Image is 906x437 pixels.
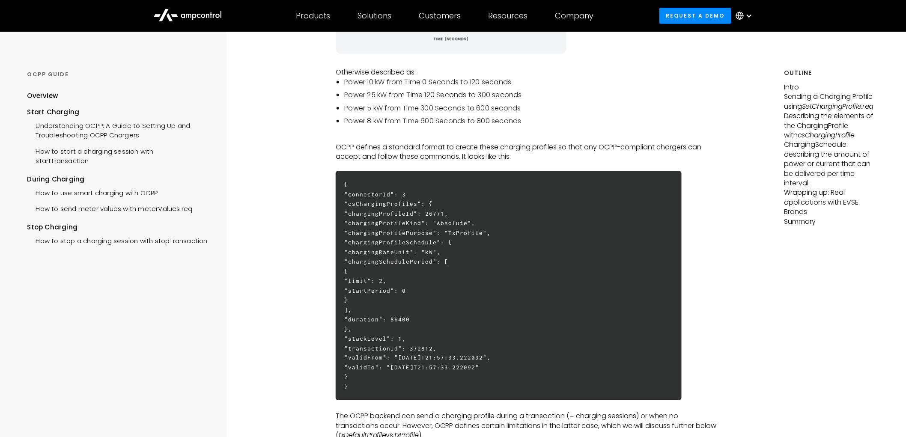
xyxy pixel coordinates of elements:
[336,402,720,412] p: ‍
[27,200,192,216] a: How to send meter values with meterValues.req
[659,8,731,24] a: Request a demo
[784,68,879,77] h5: Outline
[344,77,720,87] li: Power 10 kW from Time 0 Seconds to 120 seconds
[27,117,208,143] a: Understanding OCPP: A Guide to Setting Up and Troubleshooting OCPP Chargers
[27,91,58,101] div: Overview
[784,92,879,111] p: Sending a Charging Profile using
[27,71,208,78] div: OCPP GUIDE
[555,11,594,21] div: Company
[344,116,720,126] li: Power 8 kW from Time 600 Seconds to 800 seconds
[489,11,528,21] div: Resources
[784,140,879,188] p: ChargingSchedule: describing the amount of power or current that can be delivered per time interval.
[296,11,331,21] div: Products
[784,83,879,92] p: Intro
[784,111,879,140] p: Describing the elements of the ChargingProfile with
[27,184,158,200] a: How to use smart charging with OCPP
[358,11,392,21] div: Solutions
[336,133,720,142] p: ‍
[27,107,208,117] div: Start Charging
[784,217,879,226] p: Summary
[336,162,720,171] p: ‍
[784,188,879,217] p: Wrapping up: Real applications with EVSE Brands
[419,11,461,21] div: Customers
[27,175,208,184] div: During Charging
[344,90,720,100] li: Power 25 kW from Time 120 Seconds to 300 seconds
[344,104,720,113] li: Power 5 kW from Time 300 Seconds to 600 seconds
[802,101,874,111] em: SetChargingProfile.req
[27,223,208,232] div: Stop Charging
[27,91,58,107] a: Overview
[27,143,208,168] a: How to start a charging session with startTransaction
[336,58,720,68] p: ‍
[336,171,682,400] h6: { "connectorId": 3 "csChargingProfiles": { "chargingProfileId": 26771, "chargingProfileKind": "Ab...
[336,143,720,162] p: OCPP defines a standard format to create these charging profiles so that any OCPP-compliant charg...
[336,68,720,77] p: Otherwise described as:
[798,130,855,140] em: csChargingProfile
[27,232,207,248] a: How to stop a charging session with stopTransaction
